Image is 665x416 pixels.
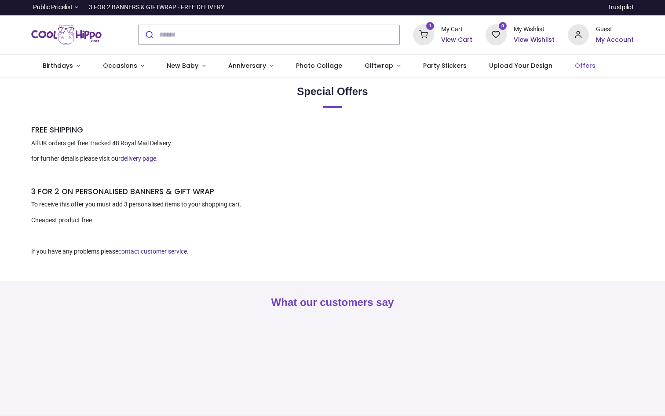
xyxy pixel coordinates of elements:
span: Anniversary [228,61,266,70]
a: Trustpilot [608,3,634,12]
a: View Cart [441,36,472,44]
a: Anniversary [217,55,285,77]
sup: 1 [426,22,435,30]
p: Cheapest product free [31,216,634,225]
img: Cool Hippo [31,22,102,47]
h2: Special Offers [31,84,634,99]
span: Giftwrap [365,61,393,70]
a: Logo of Cool Hippo [31,22,102,47]
p: To receive this offer you must add 3 personalised items to your shopping cart. [31,200,634,209]
span: Party Stickers [423,61,467,70]
div: 3 FOR 2 BANNERS & GIFTWRAP - FREE DELIVERY [89,3,224,12]
span: Offers [575,61,596,70]
span: Photo Collage [296,61,342,70]
a: Public Pricelist [31,3,78,12]
a: contact customer service. [118,248,189,255]
a: Occasions [91,55,156,77]
sup: 0 [499,22,507,30]
div: My Cart [441,25,472,34]
span: Birthdays [43,61,73,70]
a: delivery page. [121,155,158,162]
span: Public Pricelist [33,3,73,12]
span: New Baby [167,61,198,70]
span: Upload Your Design [489,61,552,70]
a: View Wishlist [514,36,555,44]
span: Occasions [103,61,137,70]
a: Giftwrap [353,55,412,77]
a: New Baby [156,55,217,77]
p: All UK orders get free Tracked 48 Royal Mail Delivery [31,139,634,148]
h5: 3 FOR 2 ON PERSONALISED BANNERS & GIFT WRAP [31,186,634,197]
a: Birthdays [31,55,91,77]
p: If you have any problems please [31,247,634,256]
p: for further details please visit our [31,155,634,163]
a: My Account [596,36,634,44]
button: Submit [139,25,159,44]
div: My Wishlist [514,25,555,34]
h5: FREE SHIPPING [31,125,634,136]
a: 0 [486,30,507,37]
a: 1 [413,30,434,37]
h2: What our customers say [31,295,634,310]
div: Guest [596,25,634,34]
